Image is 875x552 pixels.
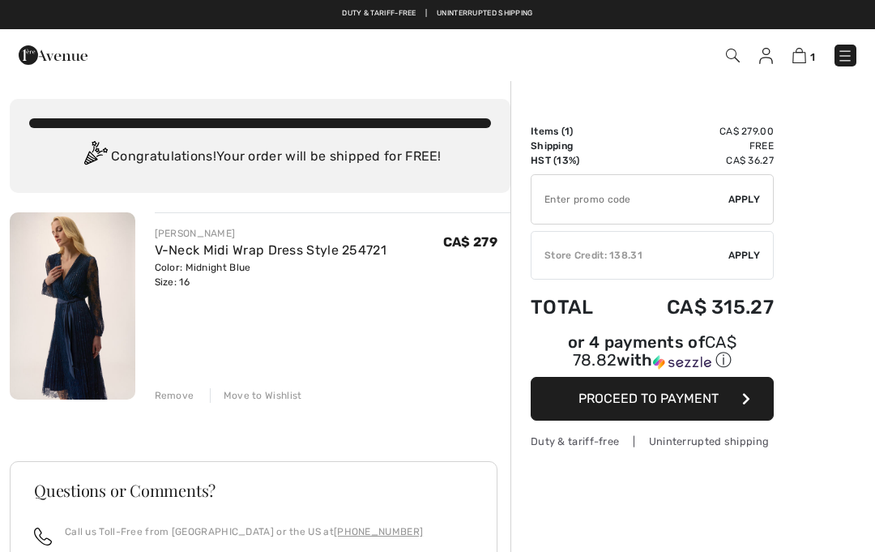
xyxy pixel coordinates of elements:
[726,49,740,62] img: Search
[728,248,761,263] span: Apply
[10,212,135,400] img: V-Neck Midi Wrap Dress Style 254721
[19,39,87,71] img: 1ère Avenue
[531,153,621,168] td: HST (13%)
[810,51,815,63] span: 1
[621,124,774,139] td: CA$ 279.00
[531,175,728,224] input: Promo code
[573,332,736,370] span: CA$ 78.82
[34,482,473,499] h3: Questions or Comments?
[578,391,719,406] span: Proceed to Payment
[759,48,773,64] img: My Info
[531,124,621,139] td: Items ( )
[443,234,497,250] span: CA$ 279
[792,45,815,65] a: 1
[531,139,621,153] td: Shipping
[653,355,711,370] img: Sezzle
[728,192,761,207] span: Apply
[792,48,806,63] img: Shopping Bag
[155,242,387,258] a: V-Neck Midi Wrap Dress Style 254721
[155,226,387,241] div: [PERSON_NAME]
[621,280,774,335] td: CA$ 315.27
[621,139,774,153] td: Free
[531,335,774,377] div: or 4 payments ofCA$ 78.82withSezzle Click to learn more about Sezzle
[155,388,194,403] div: Remove
[19,46,87,62] a: 1ère Avenue
[531,335,774,371] div: or 4 payments of with
[155,260,387,289] div: Color: Midnight Blue Size: 16
[531,248,728,263] div: Store Credit: 138.31
[837,48,853,64] img: Menu
[531,434,774,449] div: Duty & tariff-free | Uninterrupted shipping
[210,388,302,403] div: Move to Wishlist
[65,524,423,539] p: Call us Toll-Free from [GEOGRAPHIC_DATA] or the US at
[29,141,491,173] div: Congratulations! Your order will be shipped for FREE!
[565,126,570,137] span: 1
[621,153,774,168] td: CA$ 36.27
[34,528,52,546] img: call
[531,377,774,421] button: Proceed to Payment
[334,526,423,537] a: [PHONE_NUMBER]
[531,280,621,335] td: Total
[79,141,111,173] img: Congratulation2.svg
